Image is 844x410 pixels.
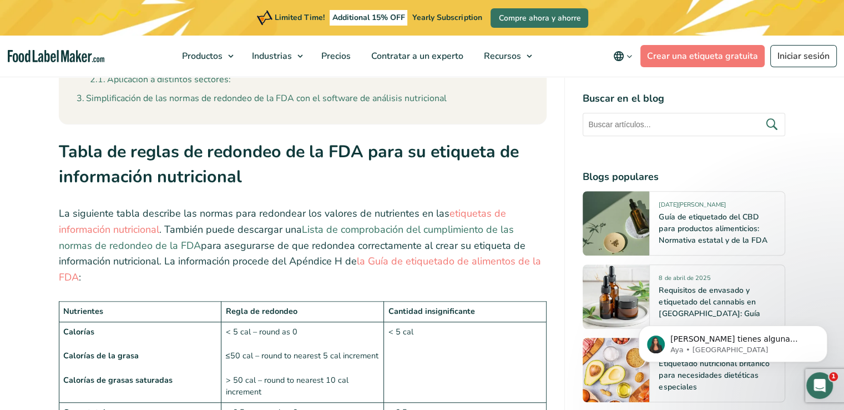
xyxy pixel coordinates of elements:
[806,372,833,399] iframe: Intercom live chat
[179,50,224,62] span: Productos
[63,326,94,337] strong: Calorías
[829,372,838,381] span: 1
[90,73,231,87] a: Aplicación a distintos sectores:
[275,12,325,23] span: Limited Time!
[59,206,547,286] p: La siguiente tabla describe las normas para redondear los valores de nutrientes en las . También ...
[659,285,760,319] a: Requisitos de envasado y etiquetado del cannabis en [GEOGRAPHIC_DATA]: Guía
[249,50,293,62] span: Industrias
[318,50,352,62] span: Precios
[59,140,519,189] strong: Tabla de reglas de redondeo de la FDA para su etiqueta de información nutricional
[242,36,309,77] a: Industrias
[659,212,767,246] a: Guía de etiquetado del CBD para productos alimenticios: Normativa estatal y de la FDA
[77,92,447,106] a: Simplificación de las normas de redondeo de la FDA con el software de análisis nutricional
[172,36,239,77] a: Productos
[59,223,514,252] a: Lista de comprobación del cumplimiento de las normas de redondeo de la FDA
[481,50,522,62] span: Recursos
[330,10,408,26] span: Additional 15% OFF
[226,306,297,317] strong: Regla de redondeo
[59,207,506,236] a: etiquetas de información nutricional
[583,91,785,106] h4: Buscar en el blog
[412,12,482,23] span: Yearly Subscription
[659,201,725,213] span: [DATE][PERSON_NAME]
[311,36,358,77] a: Precios
[659,274,710,287] span: 8 de abril de 2025
[63,306,103,317] strong: Nutrientes
[63,350,139,361] strong: Calorías de la grasa
[491,8,588,28] a: Compre ahora y ahorre
[583,169,785,184] h4: Blogs populares
[368,50,464,62] span: Contratar a un experto
[640,45,765,67] a: Crear una etiqueta gratuita
[361,36,471,77] a: Contratar a un experto
[63,374,173,386] strong: Calorías de grasas saturadas
[384,322,547,402] td: < 5 cal
[221,322,384,402] td: < 5 cal – round as 0 ≤50 cal – round to nearest 5 cal increment > 50 cal – round to nearest 10 ca...
[770,45,837,67] a: Iniciar sesión
[622,302,844,380] iframe: Intercom notifications mensaje
[583,113,785,136] input: Buscar artículos...
[474,36,538,77] a: Recursos
[388,306,475,317] strong: Cantidad insignificante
